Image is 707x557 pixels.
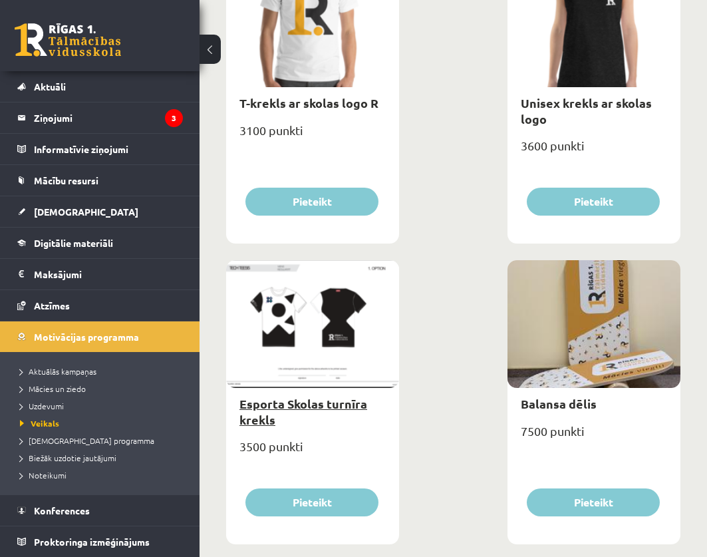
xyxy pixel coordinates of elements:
[17,196,183,227] a: [DEMOGRAPHIC_DATA]
[34,259,183,289] legend: Maksājumi
[20,435,154,446] span: [DEMOGRAPHIC_DATA] programma
[20,435,186,447] a: [DEMOGRAPHIC_DATA] programma
[245,488,378,516] button: Pieteikt
[15,23,121,57] a: Rīgas 1. Tālmācības vidusskola
[20,383,186,395] a: Mācies un ziedo
[17,134,183,164] a: Informatīvie ziņojumi
[165,109,183,127] i: 3
[34,134,183,164] legend: Informatīvie ziņojumi
[20,418,59,429] span: Veikals
[226,435,399,468] div: 3500 punkti
[239,95,378,110] a: T-krekls ar skolas logo R
[239,396,367,427] a: Esporta Skolas turnīra krekls
[20,365,186,377] a: Aktuālās kampaņas
[17,71,183,102] a: Aktuāli
[34,504,90,516] span: Konferences
[34,81,66,93] span: Aktuāli
[17,102,183,133] a: Ziņojumi3
[17,165,183,196] a: Mācību resursi
[507,420,680,453] div: 7500 punkti
[17,290,183,321] a: Atzīmes
[527,488,660,516] button: Pieteikt
[17,495,183,526] a: Konferences
[34,206,138,218] span: [DEMOGRAPHIC_DATA]
[20,383,86,394] span: Mācies un ziedo
[20,400,186,412] a: Uzdevumi
[20,470,67,480] span: Noteikumi
[34,237,113,249] span: Digitālie materiāli
[226,119,399,152] div: 3100 punkti
[34,331,139,343] span: Motivācijas programma
[17,526,183,557] a: Proktoringa izmēģinājums
[20,469,186,481] a: Noteikumi
[20,453,116,463] span: Biežāk uzdotie jautājumi
[521,396,597,411] a: Balansa dēlis
[17,228,183,258] a: Digitālie materiāli
[507,134,680,168] div: 3600 punkti
[20,366,96,377] span: Aktuālās kampaņas
[245,188,378,216] button: Pieteikt
[20,401,64,411] span: Uzdevumi
[34,299,70,311] span: Atzīmes
[527,188,660,216] button: Pieteikt
[34,536,150,548] span: Proktoringa izmēģinājums
[34,174,98,186] span: Mācību resursi
[20,417,186,429] a: Veikals
[20,452,186,464] a: Biežāk uzdotie jautājumi
[17,321,183,352] a: Motivācijas programma
[521,95,652,126] a: Unisex krekls ar skolas logo
[17,259,183,289] a: Maksājumi
[34,102,183,133] legend: Ziņojumi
